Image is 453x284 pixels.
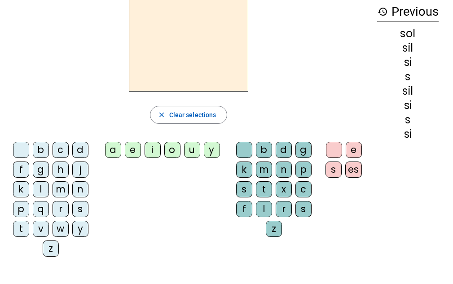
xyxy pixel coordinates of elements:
div: f [13,162,29,178]
div: v [33,221,49,237]
div: e [125,142,141,158]
div: d [72,142,88,158]
div: g [295,142,312,158]
div: sil [377,43,439,53]
div: s [325,162,342,178]
div: s [72,201,88,217]
div: si [377,100,439,111]
div: o [164,142,180,158]
div: c [295,181,312,197]
div: j [72,162,88,178]
div: k [13,181,29,197]
div: m [53,181,69,197]
div: u [184,142,200,158]
div: y [72,221,88,237]
div: b [33,142,49,158]
div: b [256,142,272,158]
div: k [236,162,252,178]
div: h [53,162,69,178]
div: s [236,181,252,197]
div: t [256,181,272,197]
div: s [377,71,439,82]
h3: Previous [377,2,439,22]
div: l [256,201,272,217]
div: z [266,221,282,237]
div: si [377,57,439,68]
div: n [72,181,88,197]
div: d [276,142,292,158]
div: s [377,114,439,125]
div: e [346,142,362,158]
div: sol [377,28,439,39]
mat-icon: close [158,111,166,119]
div: t [13,221,29,237]
div: r [53,201,69,217]
div: m [256,162,272,178]
div: z [43,240,59,257]
div: n [276,162,292,178]
div: p [295,162,312,178]
div: g [33,162,49,178]
div: a [105,142,121,158]
div: q [33,201,49,217]
mat-icon: history [377,6,388,17]
div: w [53,221,69,237]
div: sil [377,86,439,96]
div: r [276,201,292,217]
div: i [145,142,161,158]
div: l [33,181,49,197]
div: c [53,142,69,158]
button: Clear selections [150,106,228,124]
div: es [345,162,362,178]
span: Clear selections [169,109,216,120]
div: p [13,201,29,217]
div: s [295,201,312,217]
div: x [276,181,292,197]
div: f [236,201,252,217]
div: si [377,129,439,140]
div: y [204,142,220,158]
